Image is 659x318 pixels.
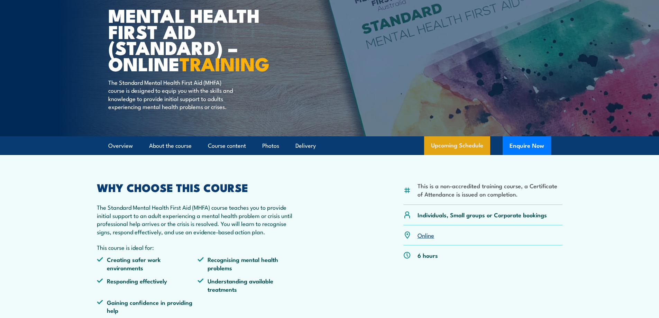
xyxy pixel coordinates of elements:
a: Photos [262,137,279,155]
a: Online [418,231,434,239]
a: About the course [149,137,192,155]
li: Gaining confidence in providing help [97,298,198,315]
p: The Standard Mental Health First Aid (MHFA) course is designed to equip you with the skills and k... [108,78,235,111]
li: Responding effectively [97,277,198,293]
p: 6 hours [418,251,438,259]
h1: Mental Health First Aid (Standard) – Online [108,7,279,72]
li: This is a non-accredited training course, a Certificate of Attendance is issued on completion. [418,182,562,198]
a: Upcoming Schedule [424,136,490,155]
p: This course is ideal for: [97,243,299,251]
strong: TRAINING [180,49,269,78]
button: Enquire Now [503,136,551,155]
li: Creating safer work environments [97,255,198,272]
li: Understanding available treatments [198,277,299,293]
h2: WHY CHOOSE THIS COURSE [97,182,299,192]
a: Delivery [295,137,316,155]
a: Overview [108,137,133,155]
a: Course content [208,137,246,155]
p: The Standard Mental Health First Aid (MHFA) course teaches you to provide initial support to an a... [97,203,299,236]
p: Individuals, Small groups or Corporate bookings [418,211,547,219]
li: Recognising mental health problems [198,255,299,272]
